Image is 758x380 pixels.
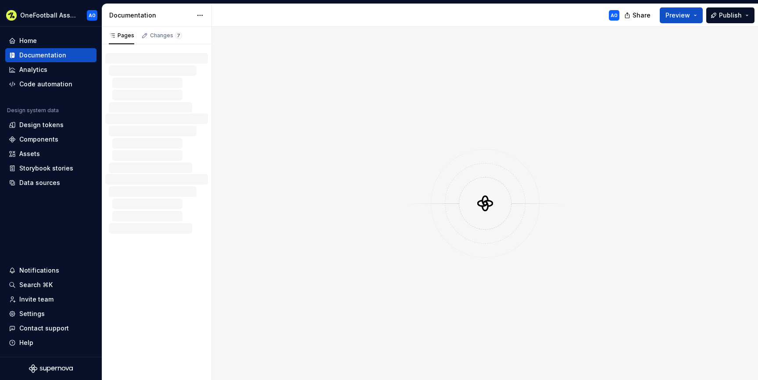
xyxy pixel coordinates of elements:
a: Home [5,34,97,48]
div: Assets [19,149,40,158]
div: Pages [109,32,134,39]
span: 7 [175,32,182,39]
div: AO [89,12,96,19]
a: Data sources [5,176,97,190]
div: AO [611,12,618,19]
a: Invite team [5,292,97,306]
a: Design tokens [5,118,97,132]
button: Contact support [5,321,97,335]
a: Storybook stories [5,161,97,175]
div: OneFootball Assist [20,11,76,20]
div: Notifications [19,266,59,275]
div: Invite team [19,295,54,304]
a: Components [5,132,97,146]
button: Publish [706,7,754,23]
button: Preview [660,7,703,23]
a: Code automation [5,77,97,91]
div: Analytics [19,65,47,74]
a: Analytics [5,63,97,77]
span: Share [633,11,651,20]
div: Changes [150,32,182,39]
svg: Supernova Logo [29,364,73,373]
img: 5b3d255f-93b1-499e-8f2d-e7a8db574ed5.png [6,10,17,21]
div: Storybook stories [19,164,73,173]
div: Components [19,135,58,144]
div: Documentation [19,51,66,60]
div: Settings [19,309,45,318]
div: Data sources [19,178,60,187]
div: Code automation [19,80,72,89]
span: Publish [719,11,742,20]
a: Settings [5,307,97,321]
button: Notifications [5,263,97,277]
div: Help [19,338,33,347]
a: Assets [5,147,97,161]
div: Search ⌘K [19,281,53,289]
div: Home [19,36,37,45]
button: OneFootball AssistAO [2,6,100,25]
button: Share [620,7,656,23]
div: Documentation [109,11,192,20]
span: Preview [665,11,690,20]
button: Search ⌘K [5,278,97,292]
div: Design tokens [19,121,64,129]
a: Documentation [5,48,97,62]
button: Help [5,336,97,350]
div: Contact support [19,324,69,333]
div: Design system data [7,107,59,114]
